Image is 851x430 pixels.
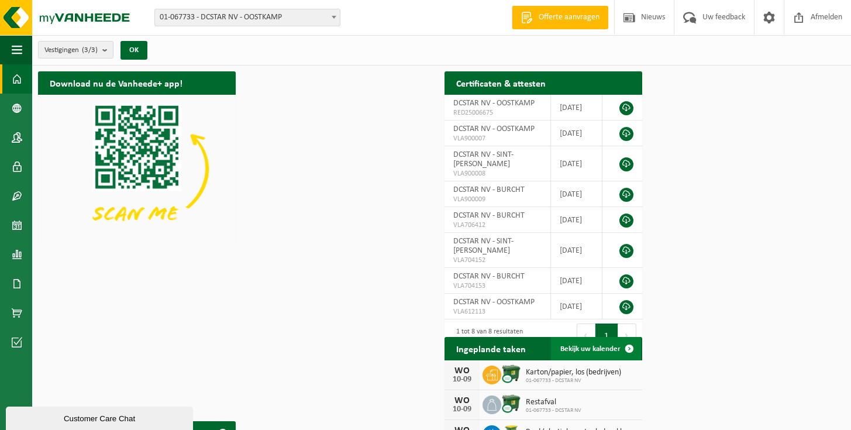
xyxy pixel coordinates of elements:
span: RED25006675 [453,108,542,118]
span: DCSTAR NV - OOSTKAMP [453,125,535,133]
div: 10-09 [450,376,474,384]
span: Offerte aanvragen [536,12,602,23]
button: Next [618,324,636,347]
img: WB-1100-CU [501,364,521,384]
span: 01-067733 - DCSTAR NV [526,407,581,414]
span: DCSTAR NV - BURCHT [453,185,525,194]
td: [DATE] [551,181,602,207]
span: DCSTAR NV - OOSTKAMP [453,99,535,108]
img: Download de VHEPlus App [38,95,236,243]
span: DCSTAR NV - SINT-[PERSON_NAME] [453,150,514,168]
td: [DATE] [551,146,602,181]
span: VLA706412 [453,221,542,230]
button: OK [120,41,147,60]
span: Restafval [526,398,581,407]
span: VLA900007 [453,134,542,143]
span: VLA612113 [453,307,542,317]
h2: Download nu de Vanheede+ app! [38,71,194,94]
button: Previous [577,324,595,347]
span: DCSTAR NV - OOSTKAMP [453,298,535,307]
button: 1 [595,324,618,347]
span: 01-067733 - DCSTAR NV - OOSTKAMP [154,9,340,26]
img: WB-1100-CU [501,394,521,414]
div: WO [450,366,474,376]
td: [DATE] [551,233,602,268]
div: 1 tot 8 van 8 resultaten [450,322,523,348]
div: WO [450,396,474,405]
td: [DATE] [551,268,602,294]
count: (3/3) [82,46,98,54]
span: Karton/papier, los (bedrijven) [526,368,621,377]
span: VLA900009 [453,195,542,204]
span: DCSTAR NV - SINT-[PERSON_NAME] [453,237,514,255]
span: DCSTAR NV - BURCHT [453,272,525,281]
h2: Certificaten & attesten [445,71,557,94]
span: Vestigingen [44,42,98,59]
div: 10-09 [450,405,474,414]
span: DCSTAR NV - BURCHT [453,211,525,220]
span: 01-067733 - DCSTAR NV - OOSTKAMP [155,9,340,26]
h2: Ingeplande taken [445,337,538,360]
td: [DATE] [551,207,602,233]
button: Vestigingen(3/3) [38,41,113,59]
a: Bekijk uw kalender [551,337,641,360]
span: 01-067733 - DCSTAR NV [526,377,621,384]
td: [DATE] [551,121,602,146]
td: [DATE] [551,294,602,319]
iframe: chat widget [6,404,195,430]
span: Bekijk uw kalender [560,345,621,353]
a: Offerte aanvragen [512,6,608,29]
span: VLA704152 [453,256,542,265]
td: [DATE] [551,95,602,121]
span: VLA900008 [453,169,542,178]
span: VLA704153 [453,281,542,291]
